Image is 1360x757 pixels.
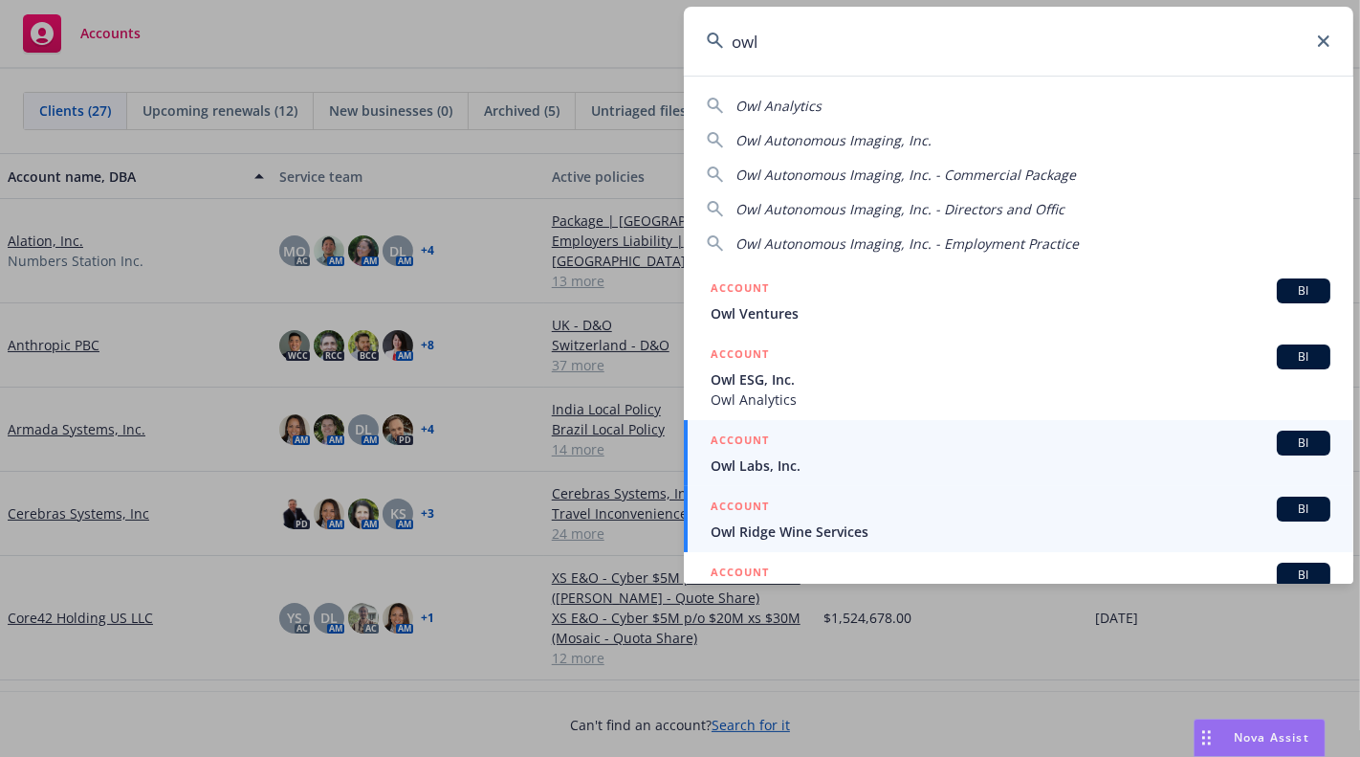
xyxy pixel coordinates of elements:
span: Owl Labs, Inc. [711,456,1330,476]
h5: ACCOUNT [711,431,769,454]
span: Owl Ventures [711,303,1330,323]
span: Owl Autonomous Imaging, Inc. - Commercial Package [735,166,1076,184]
input: Search... [684,7,1353,76]
span: BI [1284,282,1323,300]
span: BI [1284,567,1323,584]
span: Owl Analytics [735,97,822,115]
button: Nova Assist [1194,719,1326,757]
span: Owl Ridge Wine Services [711,522,1330,542]
a: ACCOUNTBIOwl Labs, Inc. [684,420,1353,486]
span: BI [1284,501,1323,518]
a: ACCOUNTBIOwl ESG, Inc.Owl Analytics [684,334,1353,420]
h5: ACCOUNT [711,278,769,301]
div: Drag to move [1195,720,1218,756]
h5: ACCOUNT [711,563,769,586]
a: ACCOUNTBIOwl Ventures [684,268,1353,334]
a: ACCOUNTBIOwl Ridge Wine Services [684,486,1353,552]
span: Nova Assist [1234,729,1309,746]
span: BI [1284,434,1323,452]
h5: ACCOUNT [711,497,769,520]
span: Owl Autonomous Imaging, Inc. [735,131,932,149]
span: Owl Autonomous Imaging, Inc. - Directors and Offic [735,200,1064,218]
span: Owl Autonomous Imaging, Inc. - Employment Practice [735,234,1079,253]
a: ACCOUNTBI [684,552,1353,618]
h5: ACCOUNT [711,345,769,367]
span: BI [1284,348,1323,366]
span: Owl ESG, Inc. [711,369,1330,390]
span: Owl Analytics [711,390,1330,410]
